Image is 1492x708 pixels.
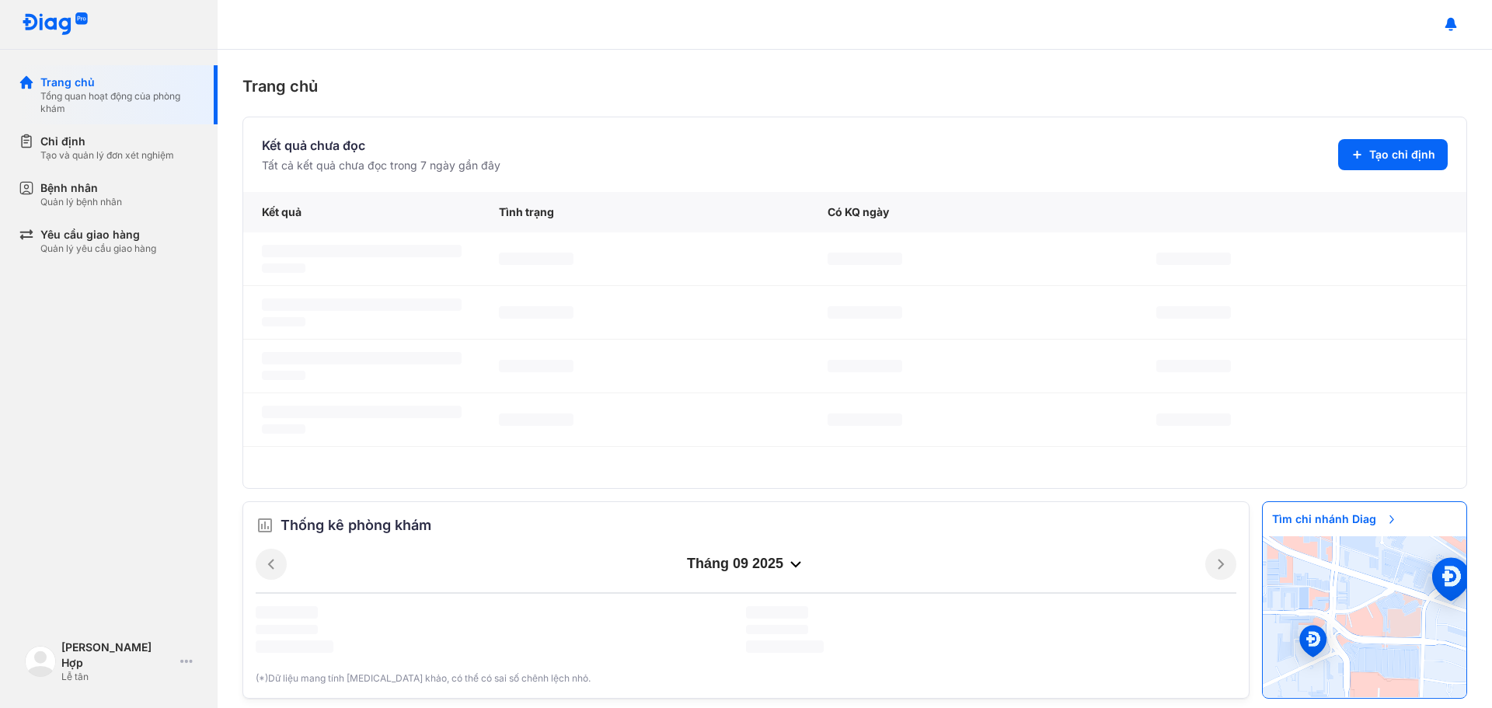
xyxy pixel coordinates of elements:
span: ‌ [1156,306,1231,319]
span: ‌ [256,606,318,619]
div: tháng 09 2025 [287,555,1205,574]
img: logo [22,12,89,37]
div: Trang chủ [242,75,1467,98]
div: Tạo và quản lý đơn xét nghiệm [40,149,174,162]
img: order.5a6da16c.svg [256,516,274,535]
div: [PERSON_NAME] Hợp [61,640,174,671]
span: ‌ [262,352,462,364]
span: ‌ [828,306,902,319]
span: ‌ [262,424,305,434]
span: ‌ [1156,253,1231,265]
span: Tạo chỉ định [1369,147,1435,162]
span: ‌ [262,245,462,257]
div: (*)Dữ liệu mang tính [MEDICAL_DATA] khảo, có thể có sai số chênh lệch nhỏ. [256,671,1236,685]
div: Tổng quan hoạt động của phòng khám [40,90,199,115]
span: ‌ [746,625,808,634]
div: Trang chủ [40,75,199,90]
span: ‌ [828,360,902,372]
span: ‌ [262,317,305,326]
span: ‌ [262,263,305,273]
div: Lễ tân [61,671,174,683]
div: Bệnh nhân [40,180,122,196]
span: ‌ [746,606,808,619]
span: ‌ [828,413,902,426]
span: ‌ [262,371,305,380]
span: ‌ [262,406,462,418]
div: Tình trạng [480,192,809,232]
span: ‌ [256,640,333,653]
span: ‌ [256,625,318,634]
button: Tạo chỉ định [1338,139,1448,170]
div: Chỉ định [40,134,174,149]
span: ‌ [499,306,573,319]
span: ‌ [1156,360,1231,372]
span: ‌ [828,253,902,265]
span: ‌ [262,298,462,311]
span: ‌ [499,360,573,372]
div: Tất cả kết quả chưa đọc trong 7 ngày gần đây [262,158,500,173]
div: Quản lý yêu cầu giao hàng [40,242,156,255]
div: Có KQ ngày [809,192,1138,232]
span: ‌ [499,253,573,265]
span: ‌ [499,413,573,426]
span: ‌ [746,640,824,653]
span: Thống kê phòng khám [281,514,431,536]
div: Kết quả [243,192,480,232]
div: Kết quả chưa đọc [262,136,500,155]
div: Yêu cầu giao hàng [40,227,156,242]
img: logo [25,646,56,677]
span: Tìm chi nhánh Diag [1263,502,1407,536]
div: Quản lý bệnh nhân [40,196,122,208]
span: ‌ [1156,413,1231,426]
